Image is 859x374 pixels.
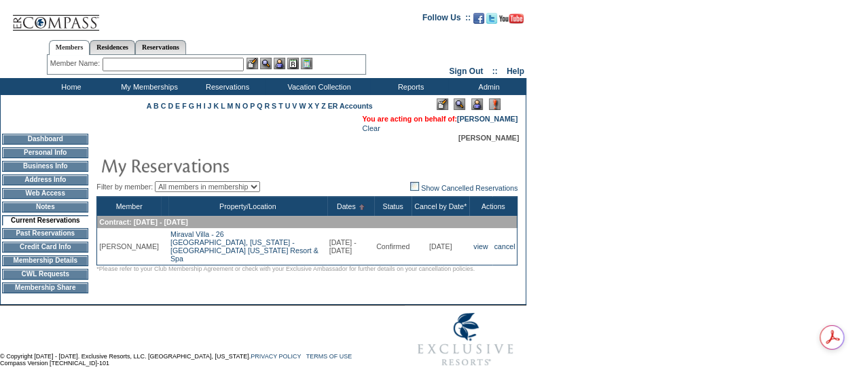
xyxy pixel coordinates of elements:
[410,184,517,192] a: Show Cancelled Reservations
[499,17,524,25] a: Subscribe to our YouTube Channel
[306,353,352,360] a: TERMS OF USE
[499,14,524,24] img: Subscribe to our YouTube Channel
[301,58,312,69] img: b_calculator.gif
[265,78,370,95] td: Vacation Collection
[370,78,448,95] td: Reports
[448,78,526,95] td: Admin
[187,78,265,95] td: Reservations
[473,13,484,24] img: Become our fan on Facebook
[2,134,88,145] td: Dashboard
[49,40,90,55] a: Members
[264,102,270,110] a: R
[50,58,103,69] div: Member Name:
[507,67,524,76] a: Help
[2,228,88,239] td: Past Reservations
[135,40,186,54] a: Reservations
[492,67,498,76] span: ::
[246,58,258,69] img: b_edit.gif
[362,115,517,123] span: You are acting on behalf of:
[189,102,194,110] a: G
[207,102,211,110] a: J
[2,202,88,212] td: Notes
[257,102,262,110] a: Q
[99,218,187,226] span: Contract: [DATE] - [DATE]
[287,58,299,69] img: Reservations
[486,13,497,24] img: Follow us on Twitter
[2,282,88,293] td: Membership Share
[250,102,255,110] a: P
[96,265,475,272] span: *Please refer to your Club Membership Agreement or check with your Exclusive Ambassador for furth...
[196,102,202,110] a: H
[2,147,88,158] td: Personal Info
[278,102,283,110] a: T
[362,124,380,132] a: Clear
[153,102,159,110] a: B
[412,228,469,265] td: [DATE]
[147,102,151,110] a: A
[175,102,180,110] a: E
[274,58,285,69] img: Impersonate
[116,202,143,210] a: Member
[308,102,312,110] a: X
[90,40,135,54] a: Residences
[292,102,297,110] a: V
[2,215,88,225] td: Current Reservations
[422,12,471,28] td: Follow Us ::
[235,102,240,110] a: N
[489,98,500,110] img: Log Concern/Member Elevation
[251,353,301,360] a: PRIVACY POLICY
[204,102,206,110] a: I
[374,228,412,265] td: Confirmed
[414,202,467,210] a: Cancel by Date*
[2,255,88,266] td: Membership Details
[356,204,365,210] img: Ascending
[437,98,448,110] img: Edit Mode
[285,102,291,110] a: U
[109,78,187,95] td: My Memberships
[449,67,483,76] a: Sign Out
[2,269,88,280] td: CWL Requests
[314,102,319,110] a: Y
[31,78,109,95] td: Home
[96,183,153,191] span: Filter by member:
[168,102,173,110] a: D
[494,242,515,250] a: cancel
[12,3,100,31] img: Compass Home
[170,230,318,263] a: Miraval Villa - 26[GEOGRAPHIC_DATA], [US_STATE] - [GEOGRAPHIC_DATA] [US_STATE] Resort & Spa
[299,102,306,110] a: W
[161,102,166,110] a: C
[473,17,484,25] a: Become our fan on Facebook
[457,115,517,123] a: [PERSON_NAME]
[221,102,225,110] a: L
[469,197,517,217] th: Actions
[382,202,403,210] a: Status
[328,102,373,110] a: ER Accounts
[458,134,519,142] span: [PERSON_NAME]
[410,182,419,191] img: chk_off.JPG
[100,151,372,179] img: pgTtlMyReservations.gif
[337,202,356,210] a: Dates
[454,98,465,110] img: View Mode
[471,98,483,110] img: Impersonate
[405,305,526,373] img: Exclusive Resorts
[327,228,374,265] td: [DATE] - [DATE]
[182,102,187,110] a: F
[486,17,497,25] a: Follow us on Twitter
[260,58,272,69] img: View
[272,102,276,110] a: S
[2,174,88,185] td: Address Info
[2,161,88,172] td: Business Info
[242,102,248,110] a: O
[227,102,233,110] a: M
[97,228,161,265] td: [PERSON_NAME]
[321,102,326,110] a: Z
[2,188,88,199] td: Web Access
[2,242,88,253] td: Credit Card Info
[473,242,488,250] a: view
[219,202,276,210] a: Property/Location
[213,102,219,110] a: K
